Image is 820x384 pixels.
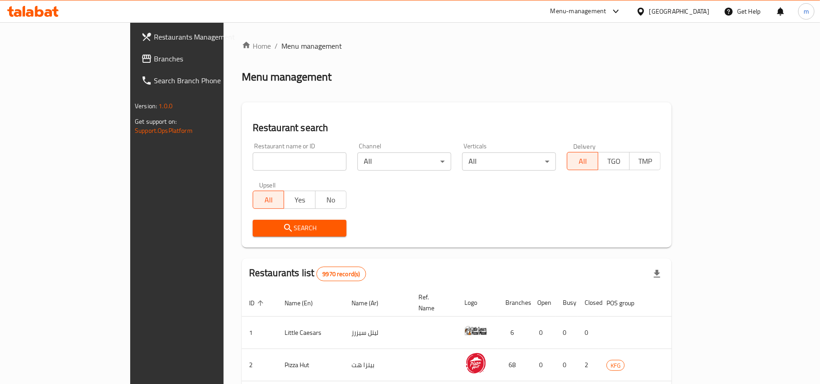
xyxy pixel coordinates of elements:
span: Menu management [281,40,342,51]
span: POS group [606,298,646,308]
td: 0 [530,317,555,349]
span: All [571,155,595,168]
div: [GEOGRAPHIC_DATA] [649,6,709,16]
span: All [257,193,280,207]
td: بيتزا هت [344,349,411,381]
img: Pizza Hut [464,352,487,374]
span: Ref. Name [418,292,446,313]
span: 9970 record(s) [317,270,365,278]
button: Search [253,220,346,237]
div: All [462,152,556,171]
div: All [357,152,451,171]
img: Little Caesars [464,319,487,342]
button: TGO [598,152,629,170]
label: Upsell [259,182,276,188]
span: 1.0.0 [158,100,173,112]
td: 0 [555,349,577,381]
span: Get support on: [135,116,177,127]
label: Delivery [573,143,596,149]
input: Search for restaurant name or ID.. [253,152,346,171]
span: TMP [633,155,657,168]
td: 0 [555,317,577,349]
span: Yes [288,193,311,207]
span: Search Branch Phone [154,75,260,86]
td: 6 [498,317,530,349]
a: Search Branch Phone [134,70,267,91]
td: 68 [498,349,530,381]
span: Name (Ar) [351,298,390,308]
div: Export file [646,263,668,285]
h2: Menu management [242,70,331,84]
h2: Restaurant search [253,121,661,135]
th: Logo [457,289,498,317]
span: m [804,6,809,16]
span: Restaurants Management [154,31,260,42]
td: 2 [577,349,599,381]
span: ID [249,298,266,308]
span: Branches [154,53,260,64]
span: Name (En) [285,298,325,308]
span: Version: [135,100,157,112]
div: Menu-management [550,6,606,17]
td: 0 [577,317,599,349]
li: / [275,40,278,51]
td: Little Caesars [277,317,344,349]
span: Search [260,222,339,234]
h2: Restaurants list [249,266,366,281]
th: Branches [498,289,530,317]
a: Support.OpsPlatform [135,125,193,136]
th: Busy [555,289,577,317]
td: ليتل سيزرز [344,317,411,349]
td: 0 [530,349,555,381]
th: Closed [577,289,599,317]
button: No [315,191,346,209]
nav: breadcrumb [242,40,672,51]
button: All [253,191,284,209]
span: No [319,193,343,207]
a: Branches [134,48,267,70]
span: KFG [607,360,624,371]
th: Open [530,289,555,317]
a: Restaurants Management [134,26,267,48]
span: TGO [602,155,626,168]
button: TMP [629,152,661,170]
button: Yes [284,191,315,209]
button: All [567,152,598,170]
td: Pizza Hut [277,349,344,381]
div: Total records count [316,267,366,281]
